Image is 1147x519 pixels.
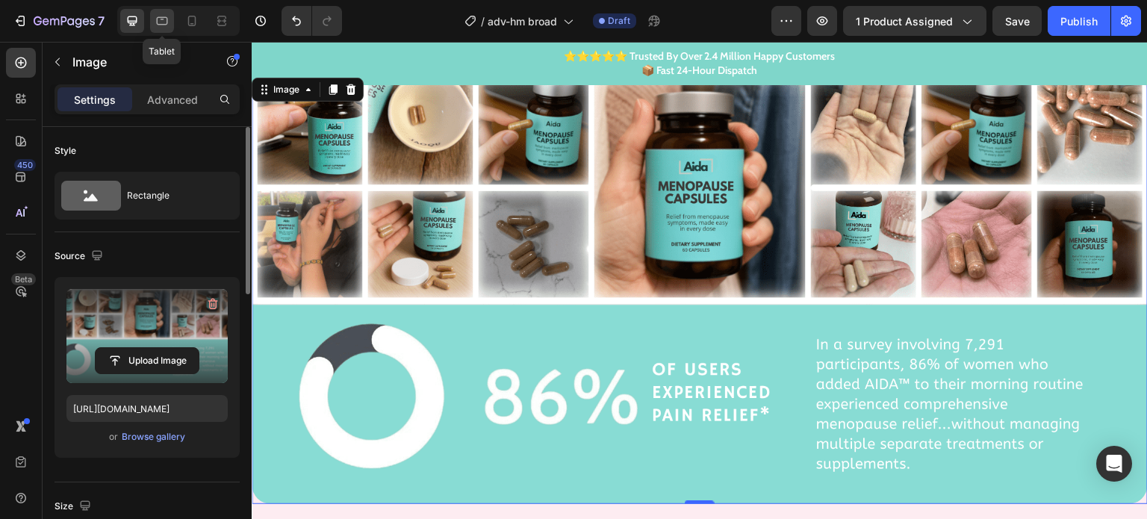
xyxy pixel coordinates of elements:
div: Undo/Redo [282,6,342,36]
div: Open Intercom Messenger [1096,446,1132,482]
button: Publish [1048,6,1110,36]
span: Draft [608,14,630,28]
button: Upload Image [95,347,199,374]
iframe: Design area [252,42,1147,519]
p: 7 [98,12,105,30]
button: Save [992,6,1042,36]
div: Browse gallery [122,430,185,444]
span: Save [1005,15,1030,28]
span: 1 product assigned [856,13,953,29]
input: https://example.com/image.jpg [66,395,228,422]
span: or [109,428,118,446]
div: Style [55,144,76,158]
div: Source [55,246,106,267]
div: Size [55,497,94,517]
span: adv-hm broad [488,13,557,29]
button: 1 product assigned [843,6,986,36]
p: Advanced [147,92,198,108]
p: Settings [74,92,116,108]
div: Rectangle [127,178,218,213]
div: Publish [1060,13,1098,29]
span: / [481,13,485,29]
p: Image [72,53,199,71]
button: Browse gallery [121,429,186,444]
div: Beta [11,273,36,285]
button: 7 [6,6,111,36]
div: 450 [14,159,36,171]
